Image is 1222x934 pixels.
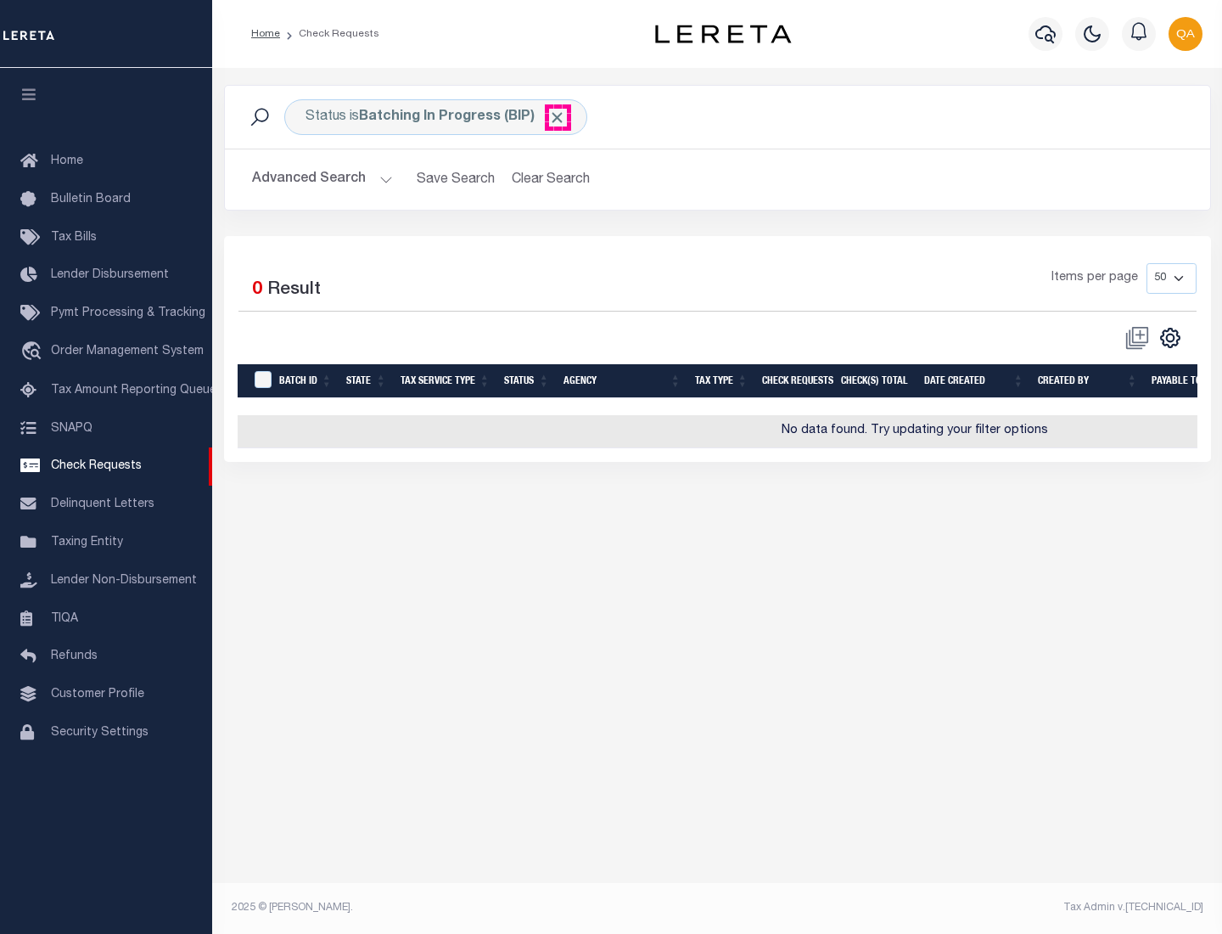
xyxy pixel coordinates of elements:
[1051,269,1138,288] span: Items per page
[548,109,566,127] span: Click to Remove
[51,498,154,510] span: Delinquent Letters
[267,277,321,304] label: Result
[51,385,216,397] span: Tax Amount Reporting Queue
[51,612,78,624] span: TIQA
[252,163,393,196] button: Advanced Search
[497,364,557,399] th: Status: activate to sort column ascending
[755,364,834,399] th: Check Requests
[359,110,566,124] b: Batching In Progress (BIP)
[51,689,144,700] span: Customer Profile
[272,364,339,399] th: Batch Id: activate to sort column ascending
[51,194,131,205] span: Bulletin Board
[51,727,149,739] span: Security Settings
[51,269,169,281] span: Lender Disbursement
[51,537,123,549] span: Taxing Entity
[280,26,379,42] li: Check Requests
[51,346,204,357] span: Order Management System
[51,575,197,587] span: Lender Non-Disbursement
[284,99,587,135] div: Status is
[20,341,48,363] i: travel_explore
[406,163,505,196] button: Save Search
[51,422,92,434] span: SNAPQ
[219,900,718,915] div: 2025 © [PERSON_NAME].
[252,281,262,299] span: 0
[688,364,755,399] th: Tax Type: activate to sort column ascending
[51,155,83,167] span: Home
[51,460,142,472] span: Check Requests
[394,364,497,399] th: Tax Service Type: activate to sort column ascending
[339,364,394,399] th: State: activate to sort column ascending
[1031,364,1145,399] th: Created By: activate to sort column ascending
[51,650,98,662] span: Refunds
[557,364,688,399] th: Agency: activate to sort column ascending
[834,364,917,399] th: Check(s) Total
[1169,17,1202,51] img: svg+xml;base64,PHN2ZyB4bWxucz0iaHR0cDovL3d3dy53My5vcmcvMjAwMC9zdmciIHBvaW50ZXItZXZlbnRzPSJub25lIi...
[251,29,280,39] a: Home
[51,232,97,244] span: Tax Bills
[655,25,791,43] img: logo-dark.svg
[917,364,1031,399] th: Date Created: activate to sort column ascending
[730,900,1203,915] div: Tax Admin v.[TECHNICAL_ID]
[505,163,597,196] button: Clear Search
[51,307,205,319] span: Pymt Processing & Tracking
